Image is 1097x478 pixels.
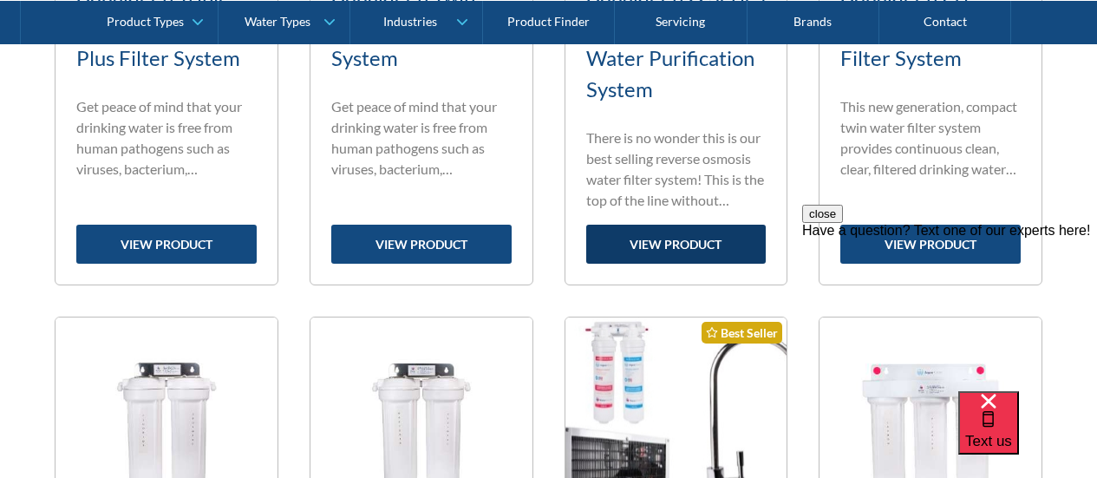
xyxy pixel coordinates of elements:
iframe: podium webchat widget prompt [802,205,1097,413]
a: view product [331,225,512,264]
a: view product [586,225,767,264]
p: There is no wonder this is our best selling reverse osmosis water filter system! This is the top ... [586,128,767,211]
iframe: podium webchat widget bubble [958,391,1097,478]
p: Get peace of mind that your drinking water is free from human pathogens such as viruses, bacteriu... [331,96,512,180]
p: Get peace of mind that your drinking water is free from human pathogens such as viruses, bacteriu... [76,96,257,180]
div: Product Types [107,14,184,29]
p: This new generation, compact twin water filter system provides continuous clean, clear, filtered ... [840,96,1021,180]
div: Water Types [245,14,310,29]
div: Best Seller [702,322,782,344]
a: view product [76,225,257,264]
div: Industries [383,14,437,29]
